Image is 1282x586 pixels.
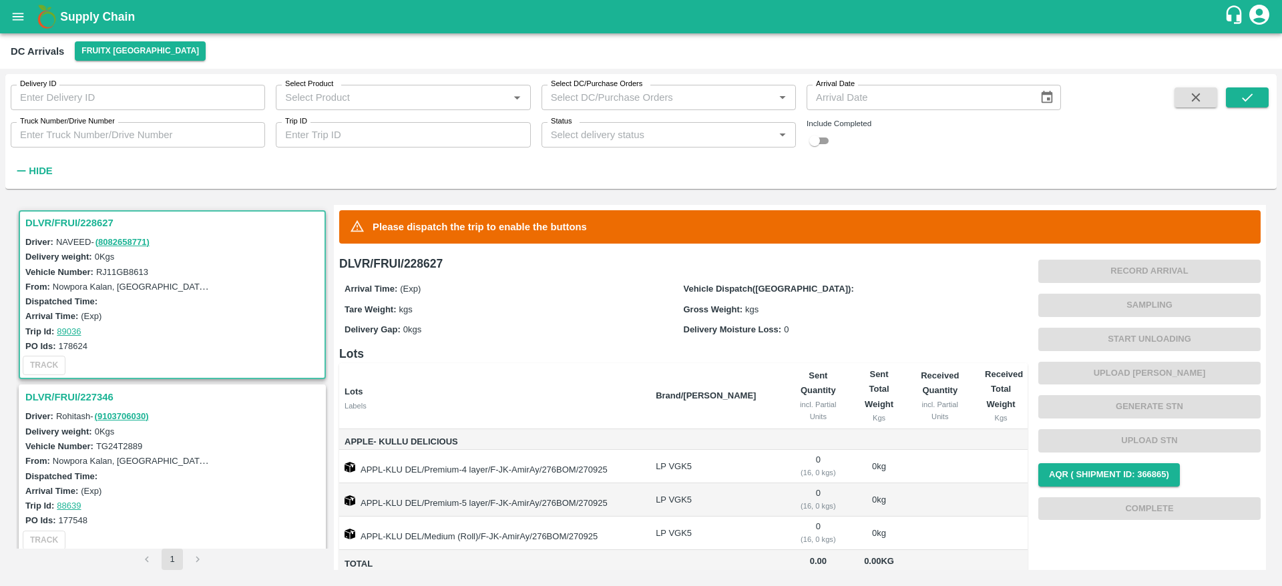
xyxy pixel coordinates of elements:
td: APPL-KLU DEL/Premium-5 layer/F-JK-AmirAy/276BOM/270925 [339,483,645,517]
b: Sent Total Weight [865,369,893,409]
label: 0 Kgs [95,252,115,262]
td: APPL-KLU DEL/Premium-4 layer/F-JK-AmirAy/276BOM/270925 [339,450,645,483]
a: 89036 [57,326,81,336]
strong: Hide [29,166,52,176]
input: Select delivery status [546,126,770,143]
span: NAVEED - [56,237,151,247]
td: LP VGK5 [645,450,784,483]
label: Select Product [285,79,333,89]
label: Dispatched Time: [25,471,97,481]
label: Delivery weight: [25,426,92,436]
label: Trip Id: [25,501,54,511]
div: Include Completed [807,117,1061,129]
nav: pagination navigation [134,549,210,570]
label: Select DC/Purchase Orders [551,79,642,89]
label: Gross Weight: [684,304,743,314]
button: AQR ( Shipment Id: 366865) [1038,463,1180,487]
label: Delivery Moisture Loss: [684,324,782,334]
label: (Exp) [81,486,101,496]
b: Sent Quantity [801,370,836,395]
label: Delivery Gap: [345,324,401,334]
div: Labels [345,400,645,412]
b: Brand/[PERSON_NAME] [656,390,756,400]
img: box [345,529,355,539]
label: Tare Weight: [345,304,397,314]
b: Received Total Weight [985,369,1023,409]
h3: DLVR/FRUI/227346 [25,388,323,406]
a: (8082658771) [95,237,150,247]
td: 0 [784,483,853,517]
label: PO Ids: [25,515,56,525]
td: APPL-KLU DEL/Medium (Roll)/F-JK-AmirAy/276BOM/270925 [339,517,645,550]
div: incl. Partial Units [795,398,842,423]
span: 0 [784,324,789,334]
img: box [345,462,355,473]
div: Kgs [863,412,895,424]
div: customer-support [1224,5,1247,29]
label: Arrival Time: [25,311,78,321]
label: (Exp) [81,311,101,321]
div: ( 16, 0 kgs) [795,500,842,512]
span: Apple- Kullu Delicious [345,434,645,450]
button: Open [774,126,791,143]
label: Driver: [25,411,53,421]
img: logo [33,3,60,30]
button: Hide [11,160,56,182]
span: 0 kgs [403,324,421,334]
label: From: [25,282,50,292]
label: 177548 [59,515,87,525]
label: Nowpora Kalan, [GEOGRAPHIC_DATA], [GEOGRAPHIC_DATA], [GEOGRAPHIC_DATA] [53,455,398,466]
td: 0 kg [853,517,906,550]
label: Trip ID [285,116,307,127]
button: Open [508,89,525,106]
h3: DLVR/FRUI/228627 [25,214,323,232]
label: 0 Kgs [95,426,115,436]
button: Choose date [1034,85,1060,110]
td: LP VGK5 [645,483,784,517]
input: Enter Trip ID [276,122,530,148]
label: Trip Id: [25,326,54,336]
span: 0.00 Kg [864,556,894,566]
span: 0.00 [795,554,842,569]
label: Vehicle Number: [25,441,93,451]
div: incl. Partial Units [916,398,964,423]
div: DC Arrivals [11,43,64,60]
h6: DLVR/FRUI/228627 [339,254,1028,273]
td: LP VGK5 [645,517,784,550]
p: Please dispatch the trip to enable the buttons [373,220,587,234]
td: 0 [784,517,853,550]
span: kgs [745,304,759,314]
div: Kgs [985,412,1017,424]
input: Enter Delivery ID [11,85,265,110]
label: Vehicle Number: [25,267,93,277]
label: TG24T2889 [96,441,142,451]
label: Arrival Date [816,79,855,89]
a: Supply Chain [60,7,1224,26]
label: PO Ids: [25,341,56,351]
div: ( 16, 0 kgs) [795,533,842,545]
img: box [345,495,355,506]
div: ( 16, 0 kgs) [795,467,842,479]
b: Supply Chain [60,10,135,23]
label: Delivery ID [20,79,56,89]
label: Driver: [25,237,53,247]
input: Select DC/Purchase Orders [546,89,753,106]
span: kgs [399,304,413,314]
span: Total [345,557,645,572]
label: 178624 [59,341,87,351]
label: Arrival Time: [345,284,397,294]
td: 0 [784,450,853,483]
input: Enter Truck Number/Drive Number [11,122,265,148]
button: open drawer [3,1,33,32]
label: Arrival Time: [25,486,78,496]
input: Select Product [280,89,504,106]
button: Open [774,89,791,106]
label: RJ11GB8613 [96,267,148,277]
label: Nowpora Kalan, [GEOGRAPHIC_DATA], [GEOGRAPHIC_DATA], [GEOGRAPHIC_DATA] [53,281,398,292]
b: Lots [345,386,363,396]
label: Status [551,116,572,127]
button: page 1 [162,549,183,570]
a: (9103706030) [95,411,149,421]
label: Dispatched Time: [25,296,97,306]
b: Received Quantity [921,370,959,395]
